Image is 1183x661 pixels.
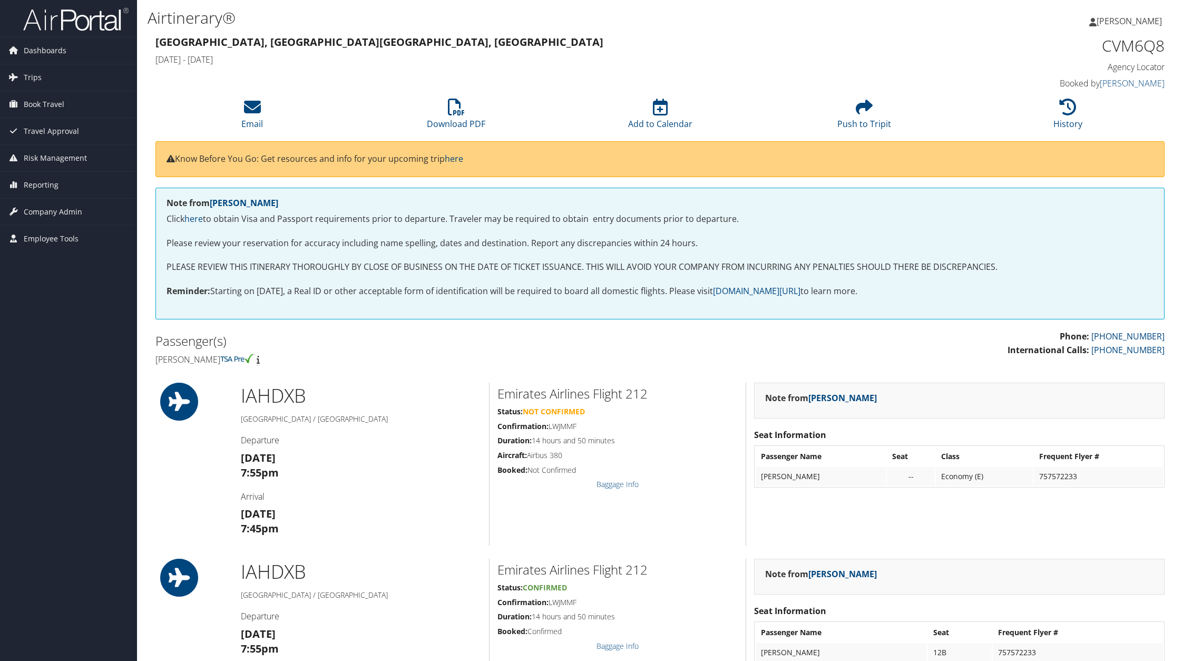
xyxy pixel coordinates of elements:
p: Know Before You Go: Get resources and info for your upcoming trip [167,152,1153,166]
img: tsa-precheck.png [220,354,255,363]
span: Not Confirmed [523,406,585,416]
strong: Aircraft: [497,450,527,460]
h1: IAH DXB [241,559,481,585]
strong: Duration: [497,611,532,621]
th: Class [936,447,1032,466]
a: History [1053,104,1082,130]
h4: Booked by [924,77,1165,89]
strong: Booked: [497,626,527,636]
span: [PERSON_NAME] [1097,15,1162,27]
th: Frequent Flyer # [993,623,1163,642]
span: Dashboards [24,37,66,64]
strong: Status: [497,406,523,416]
a: [PERSON_NAME] [210,197,278,209]
a: [PERSON_NAME] [1089,5,1172,37]
td: Economy (E) [936,467,1032,486]
strong: Booked: [497,465,527,475]
p: Please review your reservation for accuracy including name spelling, dates and destination. Repor... [167,237,1153,250]
div: -- [892,472,930,481]
th: Seat [887,447,935,466]
h5: 14 hours and 50 minutes [497,611,737,622]
a: Push to Tripit [837,104,891,130]
h4: Departure [241,434,481,446]
h5: 14 hours and 50 minutes [497,435,737,446]
h5: [GEOGRAPHIC_DATA] / [GEOGRAPHIC_DATA] [241,590,481,600]
a: here [445,153,463,164]
a: [PERSON_NAME] [808,392,877,404]
a: Baggage Info [597,641,639,651]
strong: Confirmation: [497,421,549,431]
strong: [DATE] [241,451,276,465]
span: Confirmed [523,582,567,592]
h5: [GEOGRAPHIC_DATA] / [GEOGRAPHIC_DATA] [241,414,481,424]
strong: 7:55pm [241,641,279,656]
h5: Airbus 380 [497,450,737,461]
h5: LWJMMF [497,597,737,608]
h4: [PERSON_NAME] [155,354,652,365]
h4: Agency Locator [924,61,1165,73]
strong: Reminder: [167,285,210,297]
p: Click to obtain Visa and Passport requirements prior to departure. Traveler may be required to ob... [167,212,1153,226]
h5: Confirmed [497,626,737,637]
h4: [DATE] - [DATE] [155,54,908,65]
img: airportal-logo.png [23,7,129,32]
a: [PHONE_NUMBER] [1091,344,1165,356]
th: Seat [928,623,992,642]
h4: Departure [241,610,481,622]
strong: Note from [167,197,278,209]
h1: Airtinerary® [148,7,831,29]
a: Download PDF [427,104,485,130]
a: [PHONE_NUMBER] [1091,330,1165,342]
h4: Arrival [241,491,481,502]
a: [PERSON_NAME] [1100,77,1165,89]
span: Reporting [24,172,58,198]
strong: Seat Information [754,429,826,441]
strong: Note from [765,568,877,580]
a: Add to Calendar [628,104,692,130]
a: here [184,213,203,225]
strong: [DATE] [241,627,276,641]
strong: Note from [765,392,877,404]
h2: Passenger(s) [155,332,652,350]
span: Company Admin [24,199,82,225]
strong: Duration: [497,435,532,445]
span: Book Travel [24,91,64,118]
strong: [DATE] [241,507,276,521]
a: Baggage Info [597,479,639,489]
strong: Phone: [1060,330,1089,342]
th: Passenger Name [756,623,927,642]
h1: IAH DXB [241,383,481,409]
strong: Seat Information [754,605,826,617]
strong: [GEOGRAPHIC_DATA], [GEOGRAPHIC_DATA] [GEOGRAPHIC_DATA], [GEOGRAPHIC_DATA] [155,35,603,49]
td: 757572233 [1034,467,1163,486]
span: Employee Tools [24,226,79,252]
strong: Confirmation: [497,597,549,607]
a: [PERSON_NAME] [808,568,877,580]
p: PLEASE REVIEW THIS ITINERARY THOROUGHLY BY CLOSE OF BUSINESS ON THE DATE OF TICKET ISSUANCE. THIS... [167,260,1153,274]
a: Email [241,104,263,130]
span: Trips [24,64,42,91]
a: [DOMAIN_NAME][URL] [713,285,800,297]
h5: Not Confirmed [497,465,737,475]
strong: International Calls: [1008,344,1089,356]
td: [PERSON_NAME] [756,467,886,486]
th: Passenger Name [756,447,886,466]
strong: 7:55pm [241,465,279,480]
span: Risk Management [24,145,87,171]
strong: 7:45pm [241,521,279,536]
strong: Status: [497,582,523,592]
h1: CVM6Q8 [924,35,1165,57]
span: Travel Approval [24,118,79,144]
p: Starting on [DATE], a Real ID or other acceptable form of identification will be required to boar... [167,285,1153,298]
th: Frequent Flyer # [1034,447,1163,466]
h2: Emirates Airlines Flight 212 [497,561,737,579]
h2: Emirates Airlines Flight 212 [497,385,737,403]
h5: LWJMMF [497,421,737,432]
